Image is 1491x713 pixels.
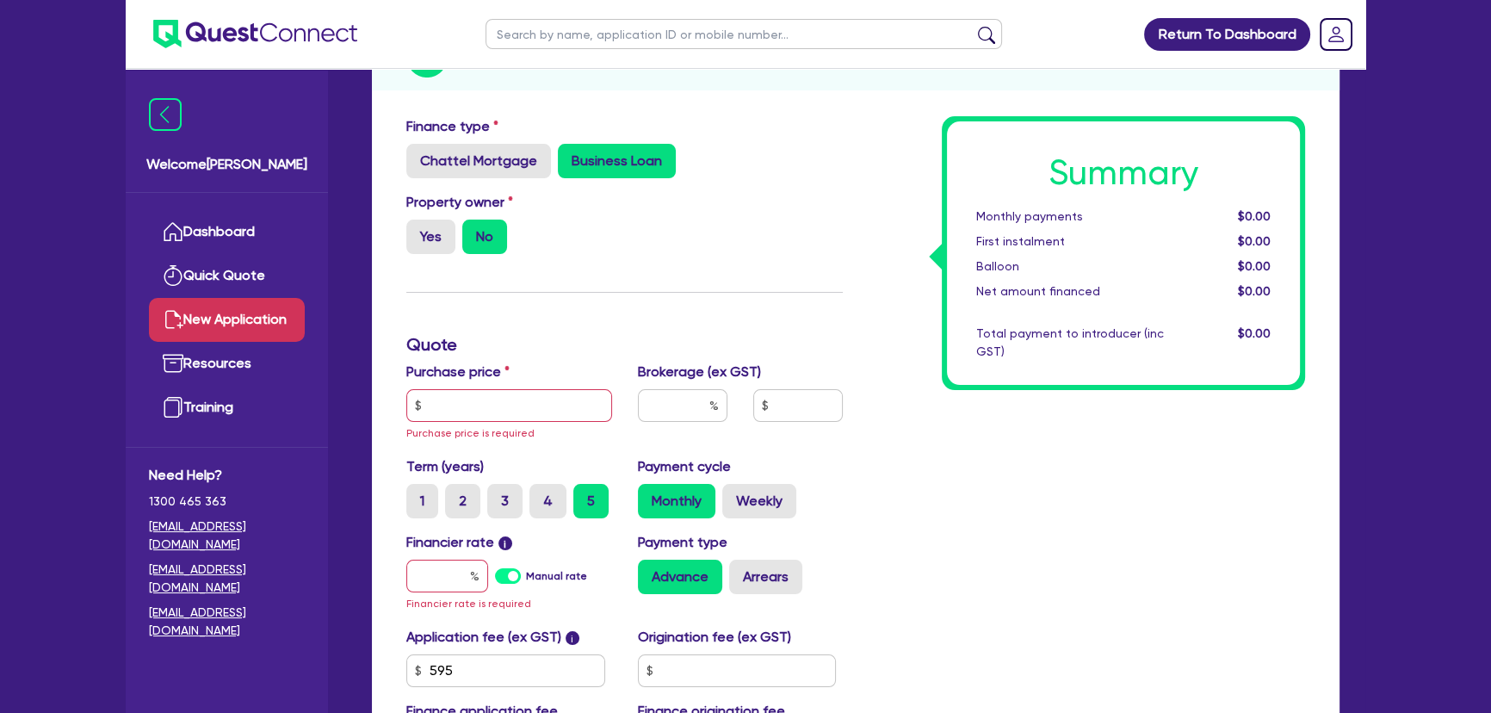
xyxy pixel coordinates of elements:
label: 4 [529,484,566,518]
a: [EMAIL_ADDRESS][DOMAIN_NAME] [149,561,305,597]
a: [EMAIL_ADDRESS][DOMAIN_NAME] [149,604,305,640]
a: Dropdown toggle [1314,12,1358,57]
img: resources [163,353,183,374]
span: 1300 465 363 [149,493,305,511]
label: Weekly [722,484,796,518]
label: No [462,220,507,254]
label: Yes [406,220,455,254]
img: quick-quote [163,265,183,286]
label: 5 [573,484,609,518]
span: i [498,536,512,550]
input: Search by name, application ID or mobile number... [486,19,1002,49]
a: Training [149,386,305,430]
div: Monthly payments [963,208,1177,226]
span: $0.00 [1238,209,1271,223]
a: Dashboard [149,210,305,254]
img: icon-menu-close [149,98,182,131]
a: Quick Quote [149,254,305,298]
label: Advance [638,560,722,594]
span: $0.00 [1238,284,1271,298]
label: Finance type [406,116,498,137]
label: Manual rate [526,568,587,584]
img: training [163,397,183,418]
label: Payment type [638,532,727,553]
a: Return To Dashboard [1144,18,1310,51]
label: Financier rate [406,532,512,553]
span: Purchase price is required [406,427,535,439]
div: Net amount financed [963,282,1177,301]
label: 1 [406,484,438,518]
label: Monthly [638,484,715,518]
label: Payment cycle [638,456,731,477]
a: [EMAIL_ADDRESS][DOMAIN_NAME] [149,518,305,554]
a: New Application [149,298,305,342]
label: 2 [445,484,480,518]
a: Resources [149,342,305,386]
label: Brokerage (ex GST) [638,362,761,382]
span: Financier rate is required [406,598,531,610]
div: Balloon [963,257,1177,276]
div: First instalment [963,232,1177,251]
div: Total payment to introducer (inc GST) [963,325,1177,361]
label: 3 [487,484,523,518]
label: Arrears [729,560,802,594]
span: Welcome [PERSON_NAME] [146,154,307,175]
label: Purchase price [406,362,510,382]
img: new-application [163,309,183,330]
span: $0.00 [1238,326,1271,340]
label: Business Loan [558,144,676,178]
label: Property owner [406,192,513,213]
label: Application fee (ex GST) [406,627,561,648]
label: Origination fee (ex GST) [638,627,791,648]
label: Term (years) [406,456,484,477]
span: $0.00 [1238,259,1271,273]
label: Chattel Mortgage [406,144,551,178]
h1: Summary [976,152,1271,194]
span: i [566,631,579,645]
h3: Quote [406,334,843,355]
img: quest-connect-logo-blue [153,20,357,48]
span: Need Help? [149,465,305,486]
span: $0.00 [1238,234,1271,248]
